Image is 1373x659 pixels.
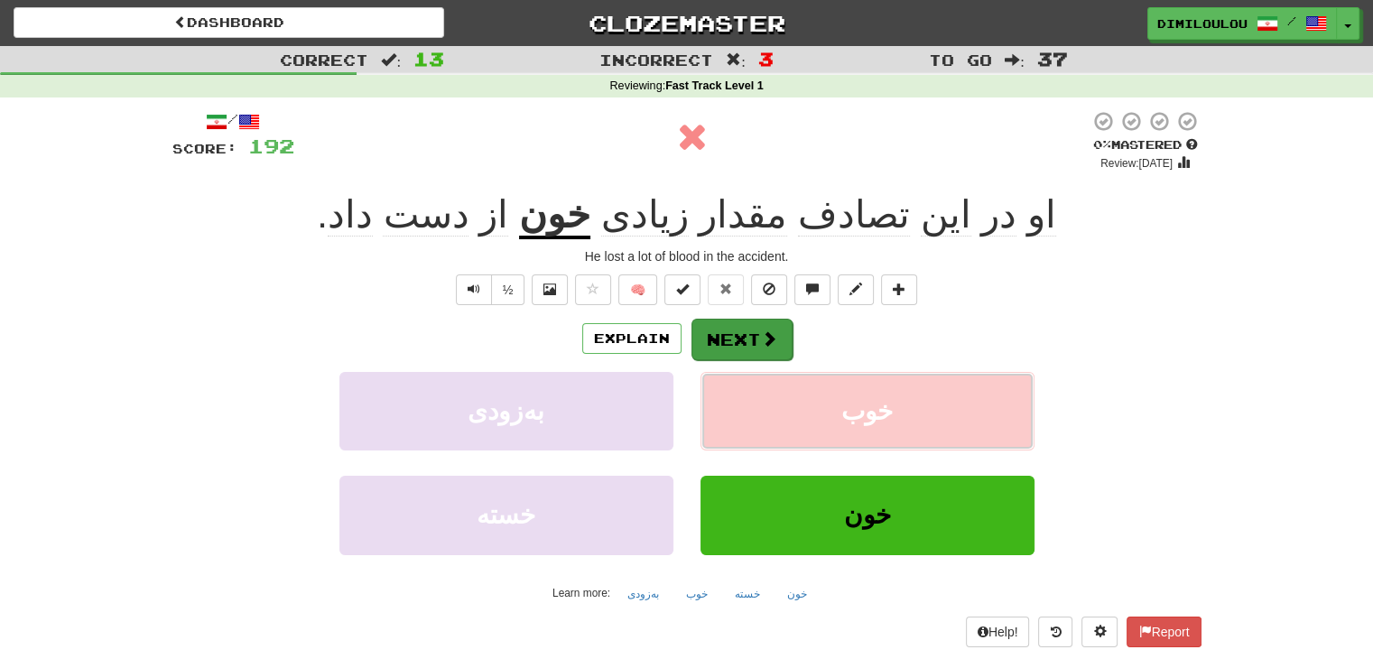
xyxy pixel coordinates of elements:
a: Clozemaster [471,7,902,39]
span: Score: [172,141,237,156]
button: Help! [966,617,1030,647]
button: خسته [339,476,673,554]
span: در [981,193,1016,237]
span: خسته [477,501,535,529]
button: Explain [582,323,682,354]
button: خسته [725,580,770,608]
button: به‌زودی [617,580,669,608]
span: مقدار [699,193,787,237]
span: 192 [248,135,294,157]
button: Add to collection (alt+a) [881,274,917,305]
button: به‌زودی [339,372,673,450]
button: خون [777,580,817,608]
small: Review: [DATE] [1100,157,1173,170]
span: : [381,52,401,68]
small: Learn more: [552,587,610,599]
button: ½ [491,274,525,305]
span: Correct [280,51,368,69]
button: Next [691,319,793,360]
a: Dashboard [14,7,444,38]
span: این [921,193,971,237]
button: Report [1127,617,1201,647]
button: Favorite sentence (alt+f) [575,274,611,305]
span: DimiLoulou [1157,15,1248,32]
span: تصادف [798,193,910,237]
span: 37 [1037,48,1068,70]
span: Incorrect [599,51,713,69]
span: زیادی [601,193,689,237]
button: Play sentence audio (ctl+space) [456,274,492,305]
button: Ignore sentence (alt+i) [751,274,787,305]
span: دست [383,193,468,237]
span: 0 % [1093,137,1111,152]
span: / [1287,14,1296,27]
div: Mastered [1090,137,1201,153]
span: : [726,52,746,68]
button: 🧠 [618,274,657,305]
button: Discuss sentence (alt+u) [794,274,830,305]
div: / [172,110,294,133]
button: خوب [700,372,1034,450]
button: Round history (alt+y) [1038,617,1072,647]
span: 13 [413,48,444,70]
button: Set this sentence to 100% Mastered (alt+m) [664,274,700,305]
span: : [1005,52,1025,68]
button: Edit sentence (alt+d) [838,274,874,305]
span: 3 [758,48,774,70]
strong: Fast Track Level 1 [665,79,764,92]
span: خون [844,501,891,529]
div: Text-to-speech controls [452,274,525,305]
button: خون [700,476,1034,554]
span: . [317,193,519,237]
span: از [479,193,508,237]
span: خوب [841,397,893,425]
span: داد [328,193,373,237]
button: خوب [676,580,718,608]
div: He lost a lot of blood in the accident. [172,247,1201,265]
u: خون [519,193,590,239]
button: Reset to 0% Mastered (alt+r) [708,274,744,305]
button: Show image (alt+x) [532,274,568,305]
span: To go [929,51,992,69]
a: DimiLoulou / [1147,7,1337,40]
span: او [1027,193,1056,237]
span: به‌زودی [468,397,544,425]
